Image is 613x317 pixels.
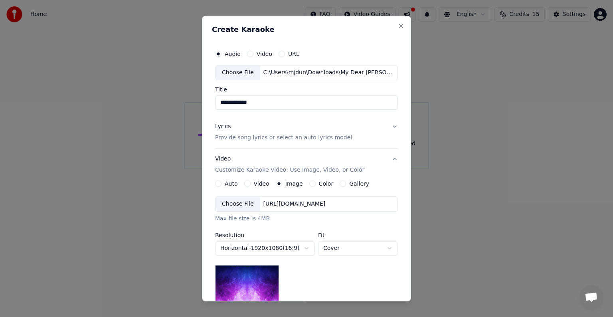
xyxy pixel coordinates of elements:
[225,181,238,186] label: Auto
[285,181,303,186] label: Image
[318,232,398,238] label: Fit
[288,51,299,57] label: URL
[215,123,231,131] div: Lyrics
[260,200,329,208] div: [URL][DOMAIN_NAME]
[212,26,401,33] h2: Create Karaoke
[260,69,396,77] div: C:\Users\mjdun\Downloads\My Dear [PERSON_NAME] (Cover).mp3
[215,232,315,238] label: Resolution
[215,215,398,223] div: Max file size is 4MB
[319,181,334,186] label: Color
[254,181,269,186] label: Video
[225,51,241,57] label: Audio
[215,134,352,142] p: Provide song lyrics or select an auto lyrics model
[349,181,369,186] label: Gallery
[215,155,364,174] div: Video
[216,65,260,80] div: Choose File
[257,51,272,57] label: Video
[215,166,364,174] p: Customize Karaoke Video: Use Image, Video, or Color
[215,149,398,180] button: VideoCustomize Karaoke Video: Use Image, Video, or Color
[216,197,260,211] div: Choose File
[215,87,398,92] label: Title
[215,116,398,148] button: LyricsProvide song lyrics or select an auto lyrics model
